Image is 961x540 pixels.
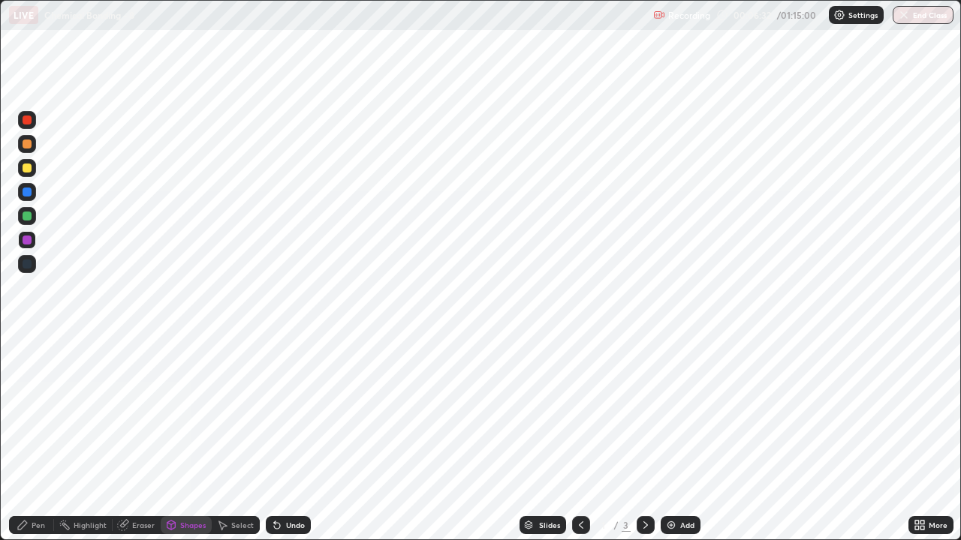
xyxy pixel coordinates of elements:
img: class-settings-icons [833,9,845,21]
div: 3 [622,518,631,532]
div: Add [680,521,694,529]
div: Undo [286,521,305,529]
img: recording.375f2c34.svg [653,9,665,21]
div: Pen [32,521,45,529]
div: 1 [596,520,611,529]
p: LIVE [14,9,34,21]
div: Eraser [132,521,155,529]
button: End Class [893,6,953,24]
p: Recording [668,10,710,21]
div: Slides [539,521,560,529]
div: / [614,520,619,529]
p: Chemical Bonding - 8 [44,9,134,21]
div: Shapes [180,521,206,529]
img: add-slide-button [665,519,677,531]
img: end-class-cross [898,9,910,21]
div: Highlight [74,521,107,529]
div: More [929,521,947,529]
div: Select [231,521,254,529]
p: Settings [848,11,878,19]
